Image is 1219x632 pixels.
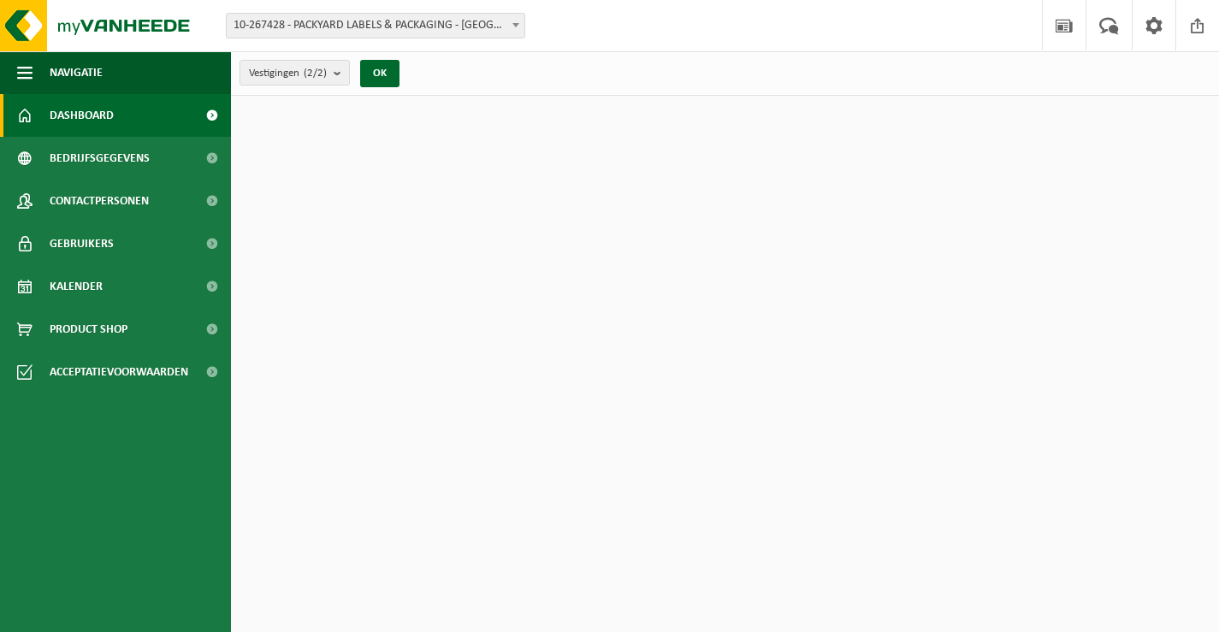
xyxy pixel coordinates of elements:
span: Vestigingen [249,61,327,86]
span: Product Shop [50,308,127,351]
span: Contactpersonen [50,180,149,222]
button: OK [360,60,399,87]
span: Kalender [50,265,103,308]
span: 10-267428 - PACKYARD LABELS & PACKAGING - NAZARETH [226,13,525,38]
count: (2/2) [304,68,327,79]
span: Gebruikers [50,222,114,265]
button: Vestigingen(2/2) [240,60,350,86]
span: Dashboard [50,94,114,137]
span: Bedrijfsgegevens [50,137,150,180]
span: 10-267428 - PACKYARD LABELS & PACKAGING - NAZARETH [227,14,524,38]
span: Acceptatievoorwaarden [50,351,188,393]
span: Navigatie [50,51,103,94]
